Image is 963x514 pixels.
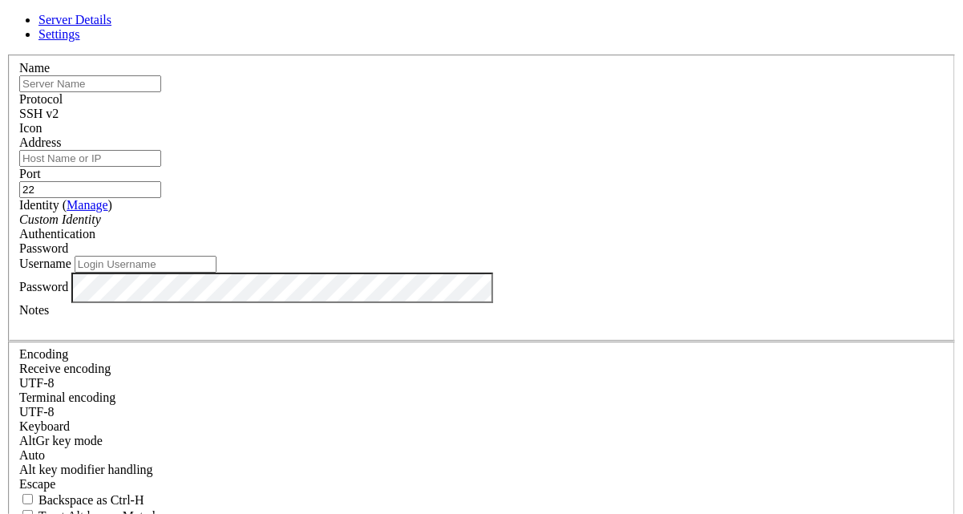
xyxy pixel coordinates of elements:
label: Username [19,257,71,270]
label: Protocol [19,92,63,106]
span: Auto [19,448,45,462]
a: Server Details [38,13,111,26]
label: Identity [19,198,112,212]
div: Escape [19,477,944,492]
div: Custom Identity [19,212,944,227]
label: Port [19,167,41,180]
label: The default terminal encoding. ISO-2022 enables character map translations (like graphics maps). ... [19,391,115,404]
span: ( ) [63,198,112,212]
span: Backspace as Ctrl-H [38,493,144,507]
div: UTF-8 [19,405,944,419]
input: Backspace as Ctrl-H [22,494,33,504]
div: Auto [19,448,944,463]
label: Controls how the Alt key is handled. Escape: Send an ESC prefix. 8-Bit: Add 128 to the typed char... [19,463,153,476]
label: Name [19,61,50,75]
div: SSH v2 [19,107,944,121]
span: UTF-8 [19,376,55,390]
label: Icon [19,121,42,135]
a: Settings [38,27,80,41]
label: Encoding [19,347,68,361]
label: Address [19,136,61,149]
label: If true, the backspace should send BS ('\x08', aka ^H). Otherwise the backspace key should send '... [19,493,144,507]
input: Login Username [75,256,216,273]
div: Password [19,241,944,256]
label: Notes [19,303,49,317]
span: SSH v2 [19,107,59,120]
label: Password [19,280,68,293]
label: Authentication [19,227,95,241]
input: Port Number [19,181,161,198]
input: Host Name or IP [19,150,161,167]
label: Keyboard [19,419,70,433]
a: Manage [67,198,108,212]
span: UTF-8 [19,405,55,419]
div: UTF-8 [19,376,944,391]
label: Set the expected encoding for data received from the host. If the encodings do not match, visual ... [19,362,111,375]
i: Custom Identity [19,212,101,226]
span: Escape [19,477,55,491]
input: Server Name [19,75,161,92]
label: Set the expected encoding for data received from the host. If the encodings do not match, visual ... [19,434,103,447]
span: Password [19,241,68,255]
